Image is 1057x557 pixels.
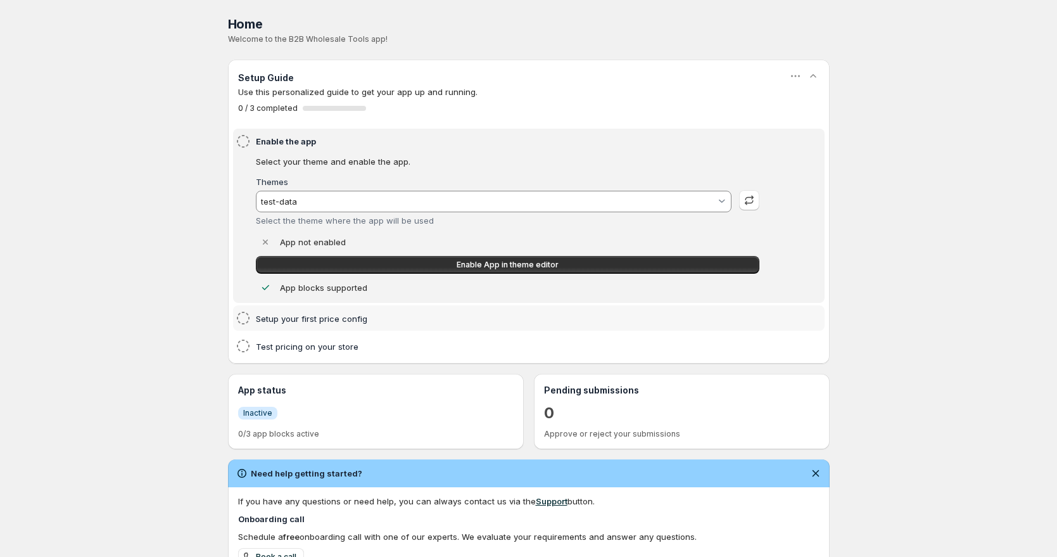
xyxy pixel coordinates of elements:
p: Use this personalized guide to get your app up and running. [238,86,820,98]
p: App not enabled [280,236,346,248]
button: Dismiss notification [807,464,825,482]
p: App blocks supported [280,281,367,294]
h3: Pending submissions [544,384,820,397]
p: Welcome to the B2B Wholesale Tools app! [228,34,830,44]
h4: Setup your first price config [256,312,763,325]
b: free [283,532,300,542]
p: Select your theme and enable the app. [256,155,759,168]
a: Support [536,496,567,506]
span: 0 / 3 completed [238,103,298,113]
h3: App status [238,384,514,397]
a: Enable App in theme editor [256,256,759,274]
div: Schedule a onboarding call with one of our experts. We evaluate your requirements and answer any ... [238,530,820,543]
h2: Need help getting started? [251,467,362,480]
label: Themes [256,177,288,187]
h4: Test pricing on your store [256,340,763,353]
span: Inactive [243,408,272,418]
div: If you have any questions or need help, you can always contact us via the button. [238,495,820,508]
p: 0/3 app blocks active [238,429,514,439]
div: Select the theme where the app will be used [256,215,731,226]
span: Enable App in theme editor [457,260,559,270]
a: 0 [544,403,554,423]
h4: Enable the app [256,135,763,148]
a: InfoInactive [238,406,277,419]
h4: Onboarding call [238,513,820,525]
span: Home [228,16,263,32]
h3: Setup Guide [238,72,294,84]
p: Approve or reject your submissions [544,429,820,439]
